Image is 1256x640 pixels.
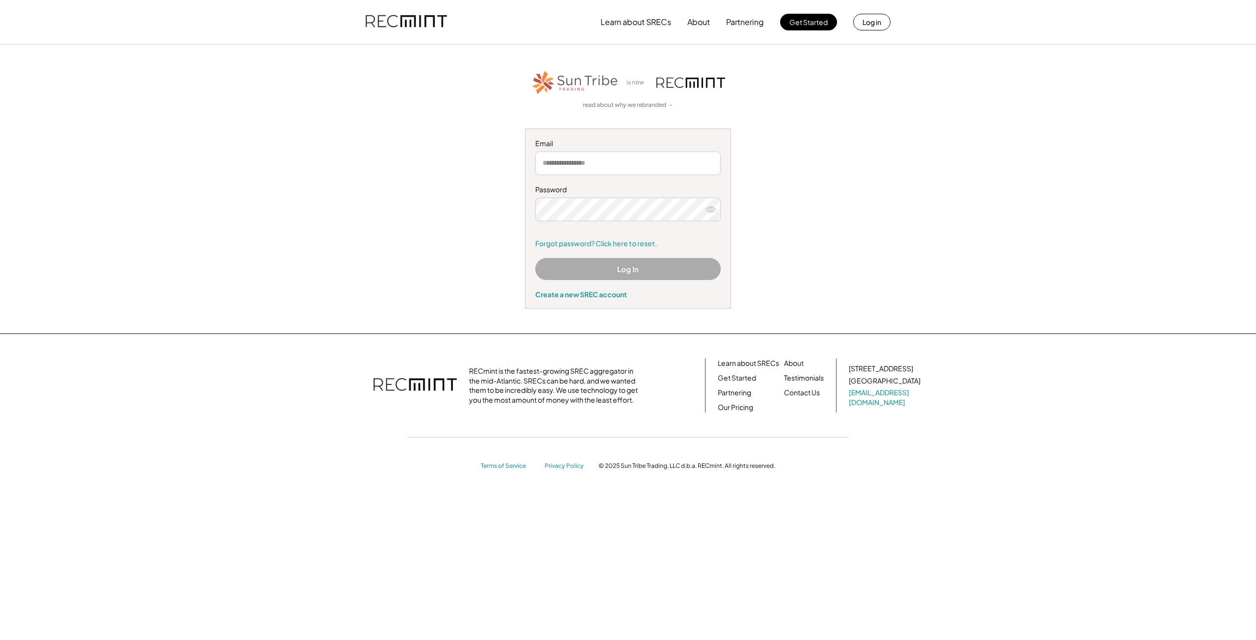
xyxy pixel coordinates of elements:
[853,14,890,30] button: Log in
[535,139,721,149] div: Email
[726,12,764,32] button: Partnering
[531,69,619,96] img: STT_Horizontal_Logo%2B-%2BColor.png
[784,358,804,368] a: About
[535,258,721,280] button: Log In
[601,12,671,32] button: Learn about SRECs
[784,373,824,383] a: Testimonials
[535,185,721,195] div: Password
[366,5,447,39] img: recmint-logotype%403x.png
[780,14,837,30] button: Get Started
[535,239,721,249] a: Forgot password? Click here to reset.
[545,462,589,470] a: Privacy Policy
[583,101,673,109] a: read about why we rebranded →
[849,364,913,374] div: [STREET_ADDRESS]
[718,403,753,412] a: Our Pricing
[599,462,775,470] div: © 2025 Sun Tribe Trading, LLC d.b.a. RECmint. All rights reserved.
[687,12,710,32] button: About
[849,388,922,407] a: [EMAIL_ADDRESS][DOMAIN_NAME]
[373,368,457,403] img: recmint-logotype%403x.png
[849,376,920,386] div: [GEOGRAPHIC_DATA]
[535,290,721,299] div: Create a new SREC account
[656,77,725,88] img: recmint-logotype%403x.png
[718,388,751,398] a: Partnering
[784,388,820,398] a: Contact Us
[469,366,643,405] div: RECmint is the fastest-growing SREC aggregator in the mid-Atlantic. SRECs can be hard, and we wan...
[624,78,652,87] div: is now
[718,373,756,383] a: Get Started
[718,358,779,368] a: Learn about SRECs
[481,462,535,470] a: Terms of Service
